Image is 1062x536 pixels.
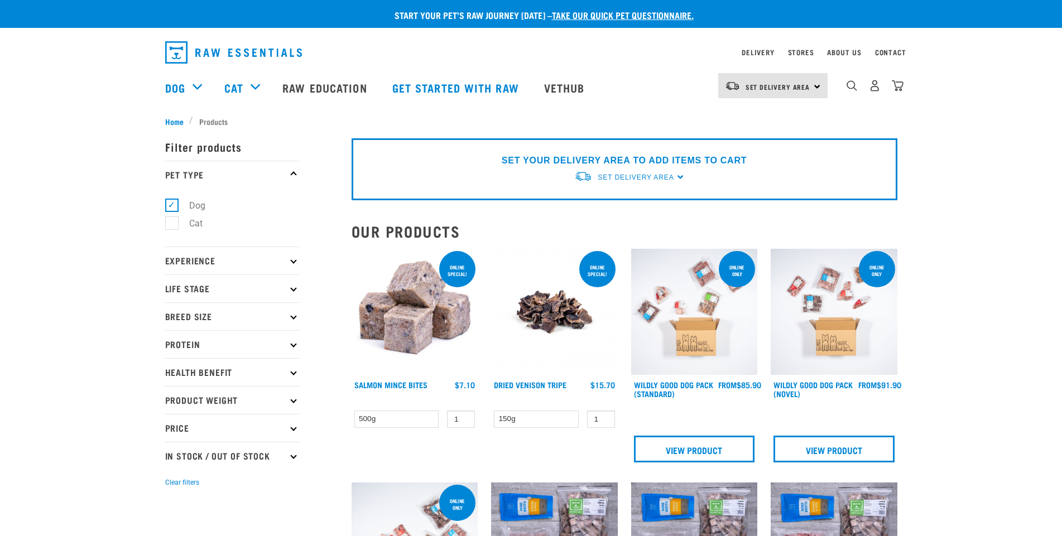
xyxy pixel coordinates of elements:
img: Dried Vension Tripe 1691 [491,249,618,375]
label: Cat [171,216,207,230]
img: Raw Essentials Logo [165,41,302,64]
p: Life Stage [165,274,299,302]
p: Health Benefit [165,358,299,386]
p: Price [165,414,299,442]
p: Experience [165,247,299,274]
p: Product Weight [165,386,299,414]
span: Set Delivery Area [598,173,674,181]
img: van-moving.png [574,171,592,182]
input: 1 [447,411,475,428]
a: Wildly Good Dog Pack (Novel) [773,383,853,395]
a: Cat [224,79,243,96]
div: $91.90 [858,380,901,389]
a: Delivery [742,50,774,54]
div: $15.70 [590,380,615,389]
a: Vethub [533,65,599,110]
a: Salmon Mince Bites [354,383,427,387]
p: Breed Size [165,302,299,330]
p: Pet Type [165,161,299,189]
div: ONLINE SPECIAL! [579,259,616,282]
button: Clear filters [165,477,199,487]
a: Raw Education [271,65,381,110]
div: $85.90 [718,380,761,389]
img: home-icon@2x.png [892,80,904,91]
a: Stores [788,50,814,54]
nav: dropdown navigation [156,37,906,68]
a: Contact [875,50,906,54]
a: take our quick pet questionnaire. [552,12,694,17]
img: Dog 0 2sec [631,249,758,375]
img: van-moving.png [725,81,740,91]
a: Dried Venison Tripe [494,383,566,387]
label: Dog [171,199,210,213]
h2: Our Products [352,223,897,240]
span: FROM [858,383,877,387]
a: View Product [634,436,755,462]
div: Online Only [719,259,755,282]
div: ONLINE SPECIAL! [439,259,475,282]
input: 1 [587,411,615,428]
nav: breadcrumbs [165,115,897,127]
div: $7.10 [455,380,475,389]
p: In Stock / Out Of Stock [165,442,299,470]
a: Wildly Good Dog Pack (Standard) [634,383,713,395]
a: Dog [165,79,185,96]
a: View Product [773,436,895,462]
a: Get started with Raw [381,65,533,110]
span: Home [165,115,184,127]
p: SET YOUR DELIVERY AREA TO ADD ITEMS TO CART [502,154,747,167]
a: About Us [827,50,861,54]
a: Home [165,115,190,127]
span: Set Delivery Area [746,85,810,89]
img: Dog Novel 0 2sec [771,249,897,375]
img: home-icon-1@2x.png [847,80,857,91]
p: Filter products [165,133,299,161]
img: user.png [869,80,881,91]
span: FROM [718,383,737,387]
img: 1141 Salmon Mince 01 [352,249,478,375]
div: Online Only [439,492,475,516]
p: Protein [165,330,299,358]
div: Online Only [859,259,895,282]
